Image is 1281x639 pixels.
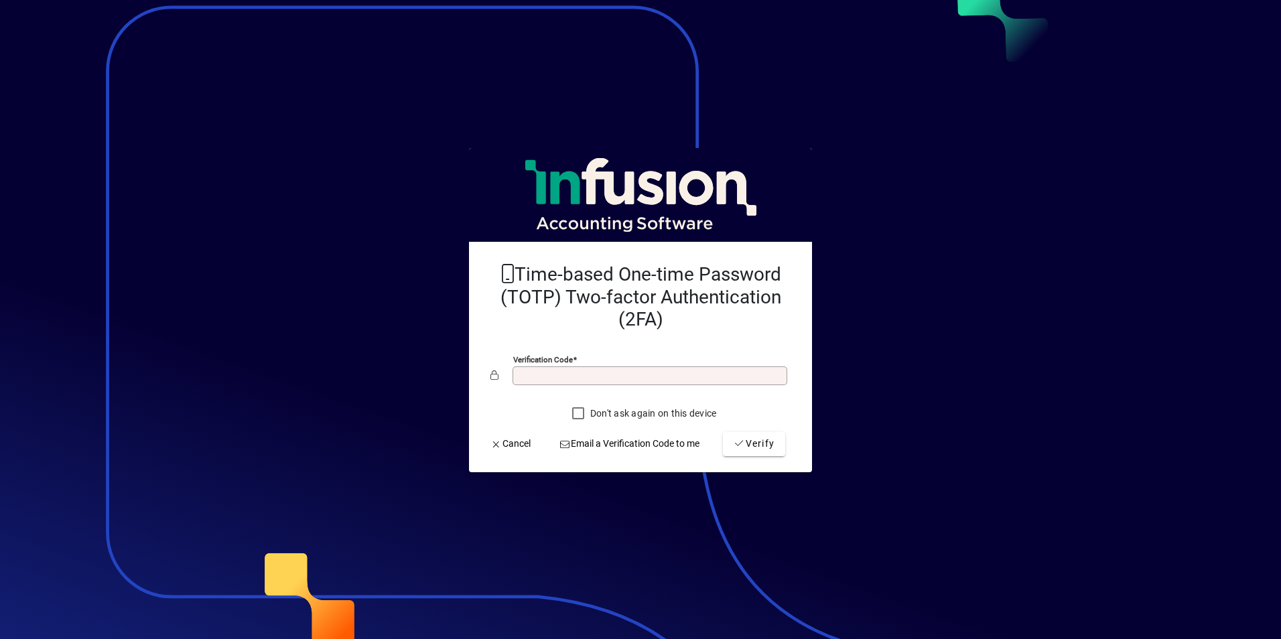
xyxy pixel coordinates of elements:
[490,437,531,451] span: Cancel
[490,263,791,331] h2: Time-based One-time Password (TOTP) Two-factor Authentication (2FA)
[559,437,700,451] span: Email a Verification Code to me
[734,437,774,451] span: Verify
[723,432,785,456] button: Verify
[513,355,573,364] mat-label: Verification code
[485,432,536,456] button: Cancel
[554,432,705,456] button: Email a Verification Code to me
[588,407,717,420] label: Don't ask again on this device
